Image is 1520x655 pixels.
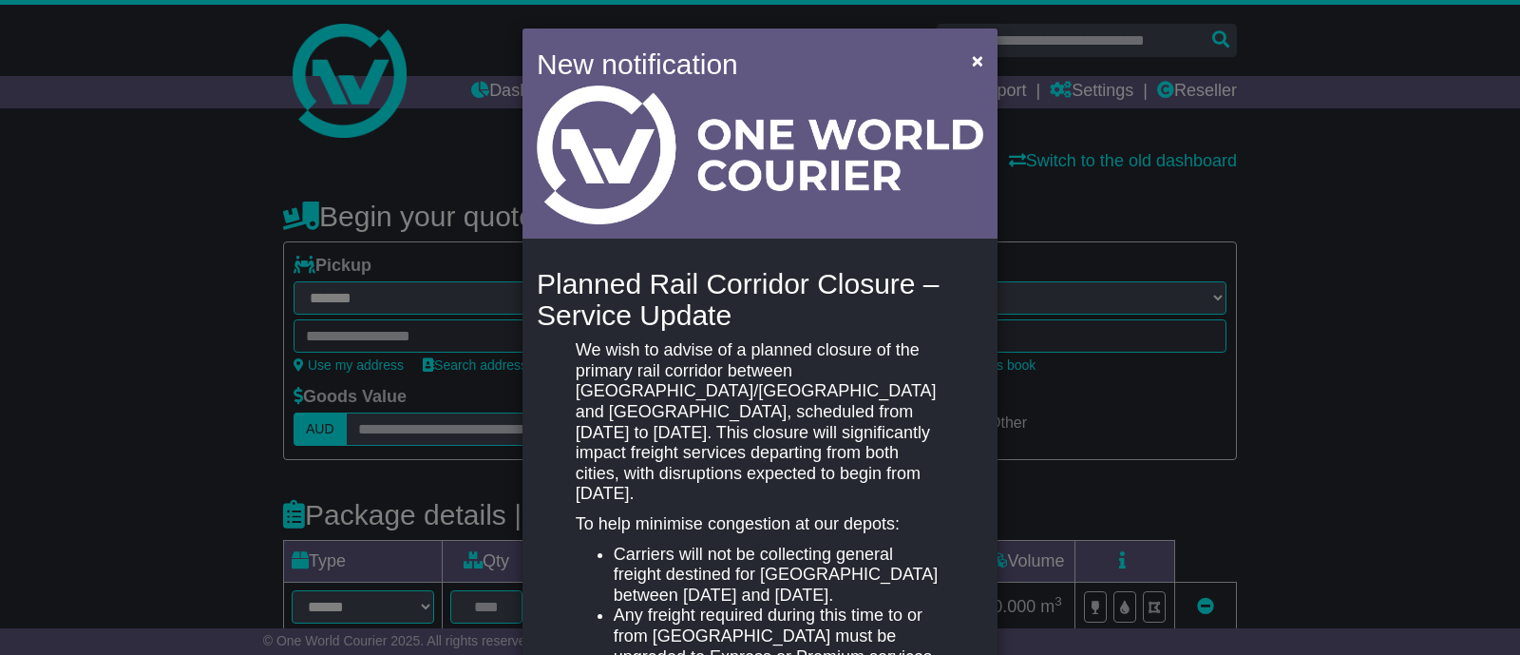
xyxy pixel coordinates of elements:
li: Carriers will not be collecting general freight destined for [GEOGRAPHIC_DATA] between [DATE] and... [614,545,944,607]
h4: Planned Rail Corridor Closure – Service Update [537,268,983,331]
span: × [972,49,983,71]
img: Light [537,86,983,224]
p: To help minimise congestion at our depots: [576,514,944,535]
p: We wish to advise of a planned closure of the primary rail corridor between [GEOGRAPHIC_DATA]/[GE... [576,340,944,505]
button: Close [962,41,993,80]
h4: New notification [537,43,944,86]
